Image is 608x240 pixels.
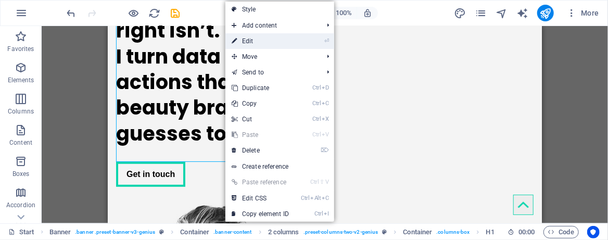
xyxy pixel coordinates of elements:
[310,195,321,201] i: Alt
[312,131,321,138] i: Ctrl
[539,7,551,19] i: Publish
[225,2,334,17] a: Style
[326,179,329,185] i: V
[225,206,295,222] a: CtrlICopy element ID
[437,226,470,238] span: . columns-box
[49,226,71,238] span: Click to select. Double-click to edit
[312,100,321,107] i: Ctrl
[587,226,600,238] button: Usercentrics
[49,226,495,238] nav: breadcrumb
[516,7,529,19] button: text_generator
[225,111,295,127] a: CtrlXCut
[225,159,334,174] a: Create reference
[159,229,164,235] i: This element is a customizable preset
[170,7,182,19] i: Save (Ctrl+S)
[566,8,599,18] span: More
[225,174,295,190] a: Ctrl⇧VPaste reference
[8,107,34,116] p: Columns
[324,210,329,217] i: I
[149,7,161,19] i: Reload page
[128,7,140,19] button: Click here to leave preview mode and continue editing
[213,226,251,238] span: . banner-content
[548,226,574,238] span: Code
[312,84,321,91] i: Ctrl
[475,7,487,19] button: pages
[543,226,579,238] button: Code
[314,210,323,217] i: Ctrl
[7,45,34,53] p: Favorites
[268,226,299,238] span: Click to select. Double-click to edit
[562,5,603,21] button: More
[508,226,535,238] h6: Session time
[75,226,155,238] span: . banner .preset-banner-v3-genius
[322,131,329,138] i: V
[496,7,508,19] button: navigator
[180,226,209,238] span: Click to select. Double-click to edit
[12,170,30,178] p: Boxes
[6,201,35,209] p: Accordion
[225,33,295,49] a: ⏎Edit
[322,116,329,122] i: X
[225,127,295,143] a: CtrlVPaste
[66,7,78,19] i: Undo: Edit headline (Ctrl+Z)
[537,5,554,21] button: publish
[324,37,329,44] i: ⏎
[8,76,34,84] p: Elements
[320,179,325,185] i: ⇧
[225,80,295,96] a: CtrlDDuplicate
[486,226,495,238] span: Click to select. Double-click to edit
[311,179,319,185] i: Ctrl
[8,226,34,238] a: Click to cancel selection. Double-click to open Pages
[225,143,295,158] a: ⌦Delete
[526,228,527,236] span: :
[496,7,508,19] i: Navigator
[169,7,182,19] button: save
[518,226,535,238] span: 00 00
[336,7,352,19] h6: 100%
[225,96,295,111] a: CtrlCCopy
[225,65,319,80] a: Send to
[303,226,378,238] span: . preset-columns-two-v2-genius
[148,7,161,19] button: reload
[403,226,433,238] span: Click to select. Double-click to edit
[516,7,528,19] i: AI Writer
[321,147,329,154] i: ⌦
[322,195,329,201] i: C
[454,7,466,19] button: design
[9,138,32,147] p: Content
[225,49,319,65] span: Move
[312,116,321,122] i: Ctrl
[382,229,387,235] i: This element is a customizable preset
[301,195,310,201] i: Ctrl
[320,7,357,19] button: 100%
[322,100,329,107] i: C
[475,7,487,19] i: Pages (Ctrl+Alt+S)
[363,8,372,18] i: On resize automatically adjust zoom level to fit chosen device.
[225,191,295,206] a: CtrlAltCEdit CSS
[322,84,329,91] i: D
[225,18,319,33] span: Add content
[65,7,78,19] button: undo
